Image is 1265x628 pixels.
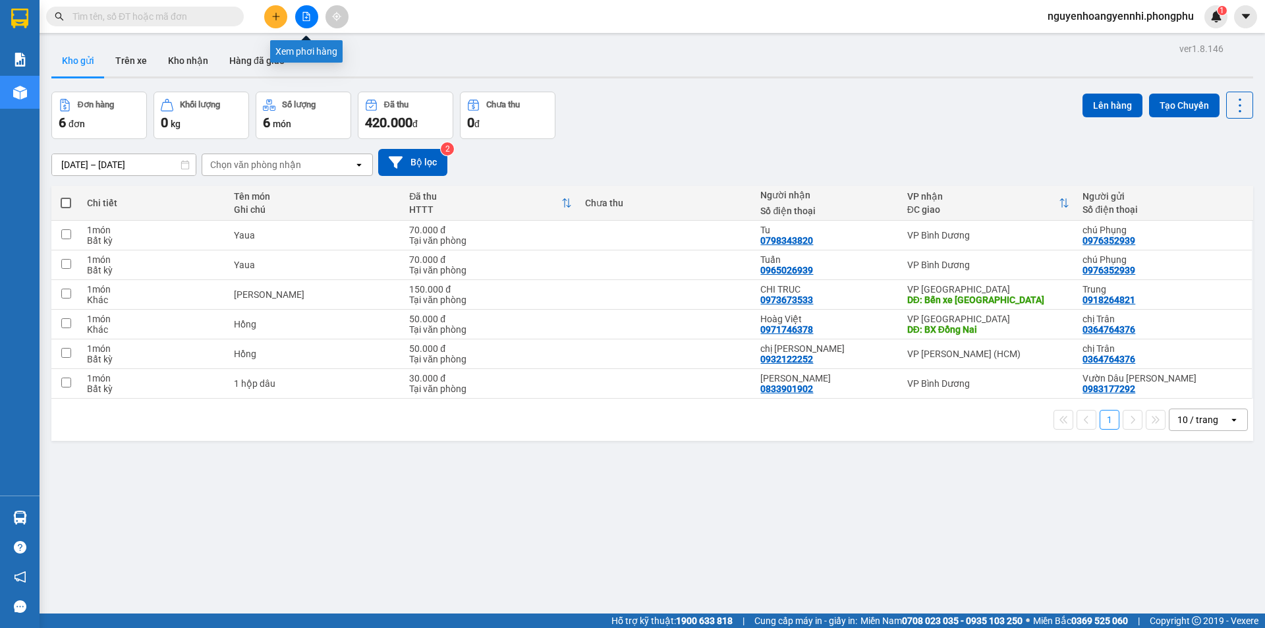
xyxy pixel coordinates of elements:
div: Yaua [234,230,397,241]
div: Tu [760,225,893,235]
div: chị Trân [1082,314,1245,324]
div: ĐC giao [907,204,1059,215]
div: VP [GEOGRAPHIC_DATA] [907,284,1070,295]
div: Chưa thu [585,198,748,208]
div: Ghi chú [234,204,397,215]
div: CHI TRUC [760,284,893,295]
img: logo-vxr [11,9,28,28]
div: 1 món [87,314,220,324]
img: icon-new-feature [1210,11,1222,22]
span: | [743,614,745,628]
div: 0965026939 [760,265,813,275]
div: Tại văn phòng [409,324,572,335]
button: plus [264,5,287,28]
div: 0798343820 [760,235,813,246]
sup: 1 [1218,6,1227,15]
div: ver 1.8.146 [1179,42,1223,56]
div: 1 món [87,343,220,354]
span: Hỗ trợ kỹ thuật: [611,614,733,628]
div: Số lượng [282,100,316,109]
span: đơn [69,119,85,129]
div: Đã thu [384,100,408,109]
span: Miền Bắc [1033,614,1128,628]
input: Tìm tên, số ĐT hoặc mã đơn [72,9,228,24]
button: file-add [295,5,318,28]
div: Vườn Dâu Đan Thanh [1082,373,1245,384]
div: Bất kỳ [87,235,220,246]
button: 1 [1100,410,1119,430]
div: 30.000 đ [409,373,572,384]
div: Hồng [234,319,397,329]
span: 0 [467,115,474,130]
div: Số điện thoại [1082,204,1245,215]
div: 1 món [87,284,220,295]
img: warehouse-icon [13,86,27,100]
span: plus [271,12,281,21]
svg: open [1229,414,1239,425]
div: VP [GEOGRAPHIC_DATA] [907,314,1070,324]
div: Người gửi [1082,191,1245,202]
span: caret-down [1240,11,1252,22]
div: 1 món [87,225,220,235]
span: 6 [263,115,270,130]
input: Select a date range. [52,154,196,175]
div: Bất kỳ [87,354,220,364]
button: Khối lượng0kg [154,92,249,139]
div: 0971746378 [760,324,813,335]
div: DĐ: Bến xe Biên Hoà [907,295,1070,305]
span: 0 [161,115,168,130]
div: VP [PERSON_NAME] (HCM) [907,349,1070,359]
div: Hồng [234,349,397,359]
button: Bộ lọc [378,149,447,176]
div: Tại văn phòng [409,354,572,364]
span: notification [14,571,26,583]
div: Chi tiết [87,198,220,208]
span: đ [412,119,418,129]
div: DĐ: BX Đồng Nai [907,324,1070,335]
div: 0932122252 [760,354,813,364]
button: caret-down [1234,5,1257,28]
img: solution-icon [13,53,27,67]
div: Khối lượng [180,100,220,109]
button: Chưa thu0đ [460,92,555,139]
div: HTTT [409,204,561,215]
div: 0833901902 [760,384,813,394]
div: 0976352939 [1082,265,1135,275]
div: Người nhận [760,190,893,200]
strong: 0369 525 060 [1071,615,1128,626]
div: chú Phụng [1082,225,1245,235]
div: Tuấn [760,254,893,265]
span: file-add [302,12,311,21]
div: Bất kỳ [87,384,220,394]
svg: open [354,159,364,170]
span: 6 [59,115,66,130]
div: Tại văn phòng [409,295,572,305]
img: warehouse-icon [13,511,27,525]
button: Tạo Chuyến [1149,94,1220,117]
span: | [1138,614,1140,628]
div: 70.000 đ [409,254,572,265]
span: aim [332,12,341,21]
button: Kho gửi [51,45,105,76]
span: kg [171,119,181,129]
div: Tại văn phòng [409,265,572,275]
div: Tên món [234,191,397,202]
div: chị Tú [760,343,893,354]
th: Toggle SortBy [403,186,578,221]
div: 0976352939 [1082,235,1135,246]
span: món [273,119,291,129]
div: VP Bình Dương [907,260,1070,270]
div: Khác [87,295,220,305]
div: VP Bình Dương [907,378,1070,389]
span: đ [474,119,480,129]
span: Miền Nam [860,614,1023,628]
span: Cung cấp máy in - giấy in: [754,614,857,628]
th: Toggle SortBy [901,186,1077,221]
div: Số điện thoại [760,206,893,216]
div: 0973673533 [760,295,813,305]
button: Trên xe [105,45,157,76]
div: Trung [1082,284,1245,295]
div: 1 hộp dâu [234,378,397,389]
span: search [55,12,64,21]
div: 70.000 đ [409,225,572,235]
